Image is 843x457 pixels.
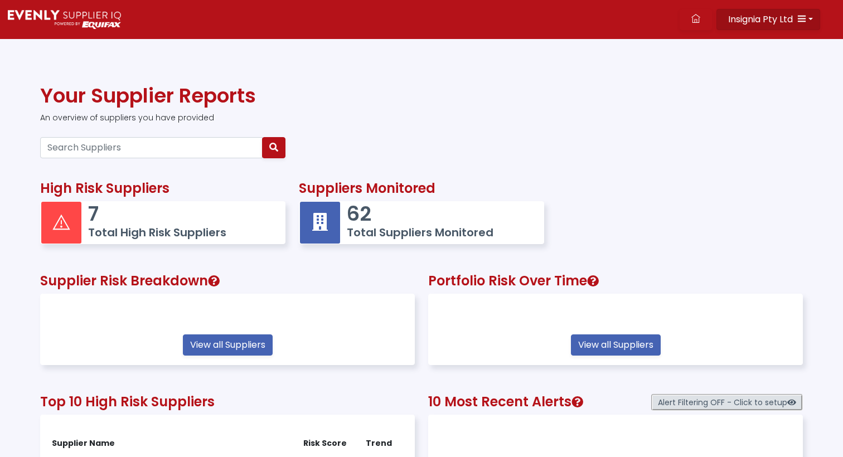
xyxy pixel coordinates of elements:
span: Alert Filtering OFF - Click to setup [651,394,803,411]
h5: Total High Risk Suppliers [88,226,274,239]
h5: Total Suppliers Monitored [347,226,533,239]
p: 7 [88,202,274,226]
input: Search Suppliers [40,137,263,158]
h2: High Risk Suppliers [40,181,285,197]
h2: Top 10 High Risk Suppliers [40,394,415,410]
h2: Portfolio Risk Over Time [428,273,803,289]
p: 62 [347,202,533,226]
p: An overview of suppliers you have provided [40,112,803,124]
h2: Supplier Risk Breakdown [40,273,415,289]
h2: Suppliers Monitored [299,181,544,197]
span: Your Supplier Reports [40,81,256,110]
a: View all Suppliers [183,334,273,356]
span: Insignia Pty Ltd [728,13,793,26]
h2: 10 Most Recent Alerts [428,394,803,410]
img: Supply Predict [8,10,121,29]
a: View all Suppliers [571,334,661,356]
button: Insignia Pty Ltd [716,9,820,30]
